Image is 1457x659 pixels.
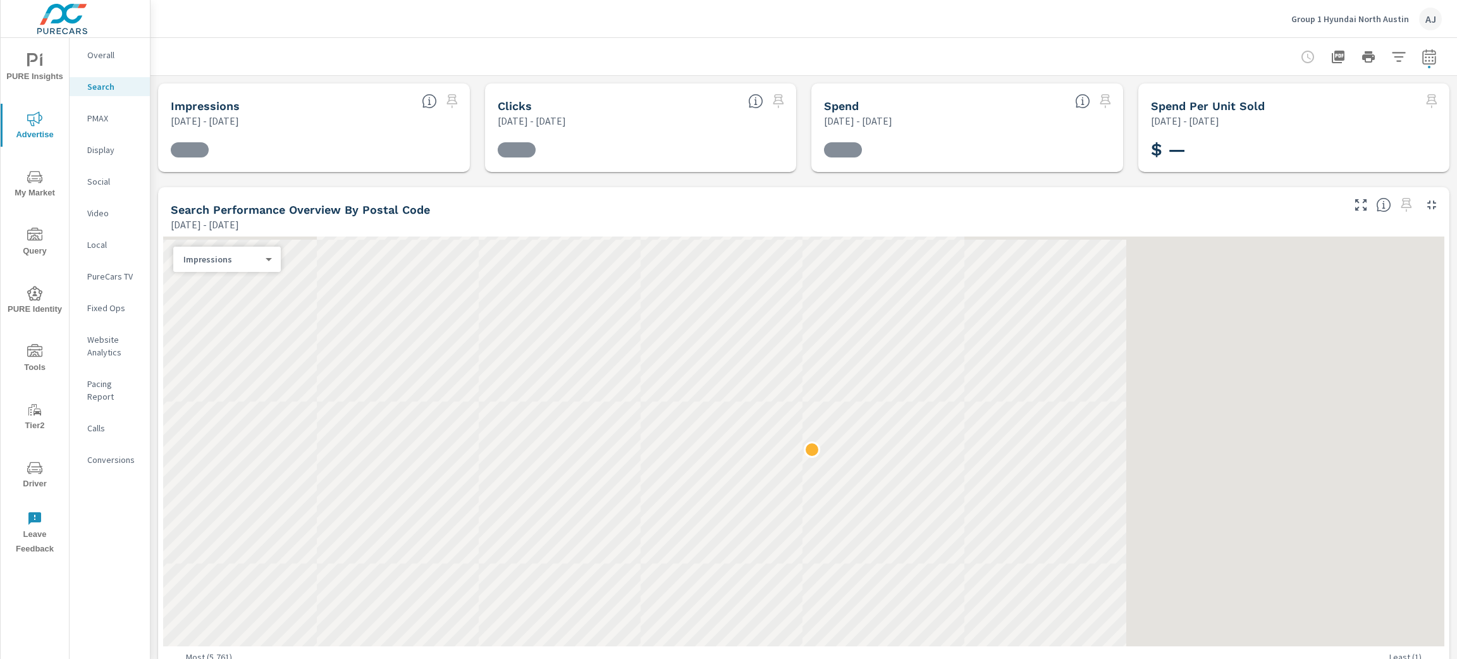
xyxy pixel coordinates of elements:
[1291,13,1409,25] p: Group 1 Hyundai North Austin
[1396,195,1417,215] span: Select a preset date range to save this widget
[87,378,140,403] p: Pacing Report
[183,254,261,265] p: Impressions
[4,111,65,142] span: Advertise
[70,77,150,96] div: Search
[1075,94,1090,109] span: The amount of money spent on advertising during the period.
[4,53,65,84] span: PURE Insights
[4,286,65,317] span: PURE Identity
[70,267,150,286] div: PureCars TV
[4,169,65,200] span: My Market
[87,333,140,359] p: Website Analytics
[1095,91,1116,111] span: Select a preset date range to save this widget
[4,511,65,557] span: Leave Feedback
[70,419,150,438] div: Calls
[1325,44,1351,70] button: "Export Report to PDF"
[70,299,150,317] div: Fixed Ops
[498,99,532,113] h5: Clicks
[87,112,140,125] p: PMAX
[70,204,150,223] div: Video
[1,38,69,562] div: nav menu
[824,99,859,113] h5: Spend
[87,144,140,156] p: Display
[87,175,140,188] p: Social
[498,113,566,128] p: [DATE] - [DATE]
[87,207,140,219] p: Video
[442,91,462,111] span: Select a preset date range to save this widget
[1356,44,1381,70] button: Print Report
[87,80,140,93] p: Search
[87,49,140,61] p: Overall
[1351,195,1371,215] button: Make Fullscreen
[171,217,239,232] p: [DATE] - [DATE]
[1422,91,1442,111] span: Select a preset date range to save this widget
[87,270,140,283] p: PureCars TV
[87,238,140,251] p: Local
[70,46,150,65] div: Overall
[70,109,150,128] div: PMAX
[171,113,239,128] p: [DATE] - [DATE]
[4,402,65,433] span: Tier2
[1151,113,1219,128] p: [DATE] - [DATE]
[1386,44,1411,70] button: Apply Filters
[4,460,65,491] span: Driver
[4,344,65,375] span: Tools
[1417,44,1442,70] button: Select Date Range
[173,254,271,266] div: Impressions
[1151,139,1437,161] h3: $ —
[1422,195,1442,215] button: Minimize Widget
[768,91,789,111] span: Select a preset date range to save this widget
[87,302,140,314] p: Fixed Ops
[1376,197,1391,212] span: Understand Search performance data by postal code. Individual postal codes can be selected and ex...
[4,228,65,259] span: Query
[87,422,140,434] p: Calls
[70,374,150,406] div: Pacing Report
[748,94,763,109] span: The number of times an ad was clicked by a consumer.
[70,330,150,362] div: Website Analytics
[824,113,892,128] p: [DATE] - [DATE]
[422,94,437,109] span: The number of times an ad was shown on your behalf.
[70,235,150,254] div: Local
[87,453,140,466] p: Conversions
[1419,8,1442,30] div: AJ
[171,99,240,113] h5: Impressions
[1151,99,1265,113] h5: Spend Per Unit Sold
[171,203,430,216] h5: Search Performance Overview By Postal Code
[70,140,150,159] div: Display
[70,172,150,191] div: Social
[70,450,150,469] div: Conversions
